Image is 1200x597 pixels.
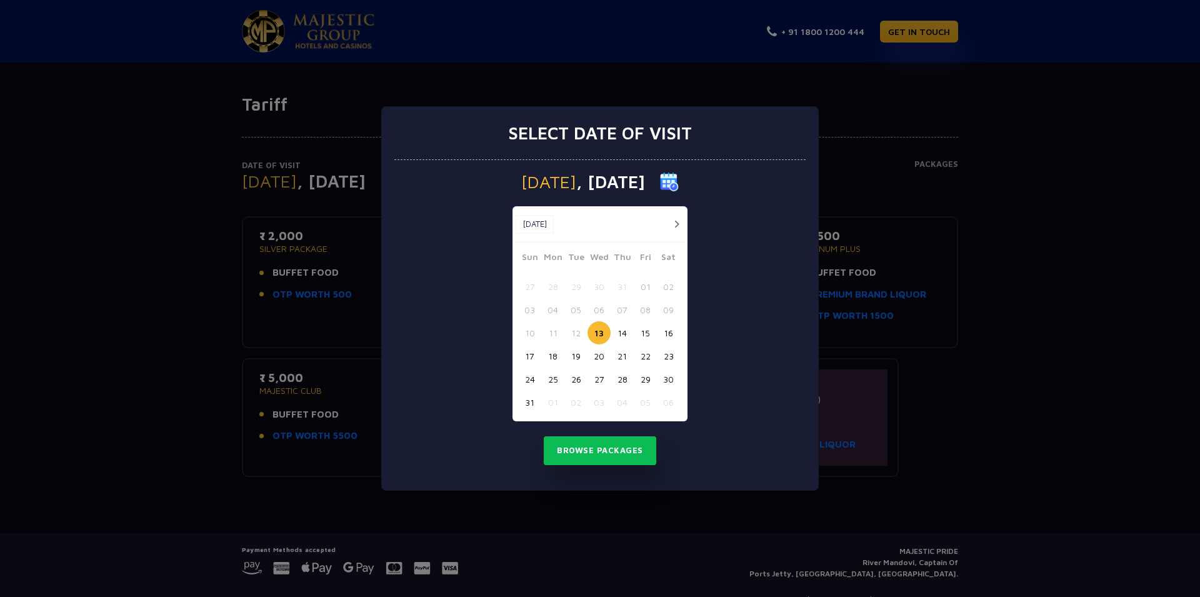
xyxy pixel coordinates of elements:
[518,250,541,268] span: Sun
[564,321,587,344] button: 12
[518,321,541,344] button: 10
[541,368,564,391] button: 25
[541,298,564,321] button: 04
[611,298,634,321] button: 07
[518,298,541,321] button: 03
[634,344,657,368] button: 22
[611,250,634,268] span: Thu
[587,321,611,344] button: 13
[541,250,564,268] span: Mon
[541,275,564,298] button: 28
[587,275,611,298] button: 30
[657,368,680,391] button: 30
[611,391,634,414] button: 04
[611,321,634,344] button: 14
[587,391,611,414] button: 03
[518,344,541,368] button: 17
[564,391,587,414] button: 02
[587,250,611,268] span: Wed
[521,173,576,191] span: [DATE]
[634,368,657,391] button: 29
[587,368,611,391] button: 27
[564,298,587,321] button: 05
[657,344,680,368] button: 23
[518,368,541,391] button: 24
[657,391,680,414] button: 06
[634,321,657,344] button: 15
[576,173,645,191] span: , [DATE]
[657,250,680,268] span: Sat
[611,368,634,391] button: 28
[611,275,634,298] button: 31
[541,344,564,368] button: 18
[657,321,680,344] button: 16
[587,298,611,321] button: 06
[516,215,554,234] button: [DATE]
[634,391,657,414] button: 05
[508,123,692,144] h3: Select date of visit
[611,344,634,368] button: 21
[564,275,587,298] button: 29
[564,344,587,368] button: 19
[544,436,656,465] button: Browse Packages
[657,275,680,298] button: 02
[518,391,541,414] button: 31
[541,321,564,344] button: 11
[564,368,587,391] button: 26
[660,173,679,191] img: calender icon
[564,250,587,268] span: Tue
[541,391,564,414] button: 01
[587,344,611,368] button: 20
[518,275,541,298] button: 27
[634,250,657,268] span: Fri
[657,298,680,321] button: 09
[634,298,657,321] button: 08
[634,275,657,298] button: 01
